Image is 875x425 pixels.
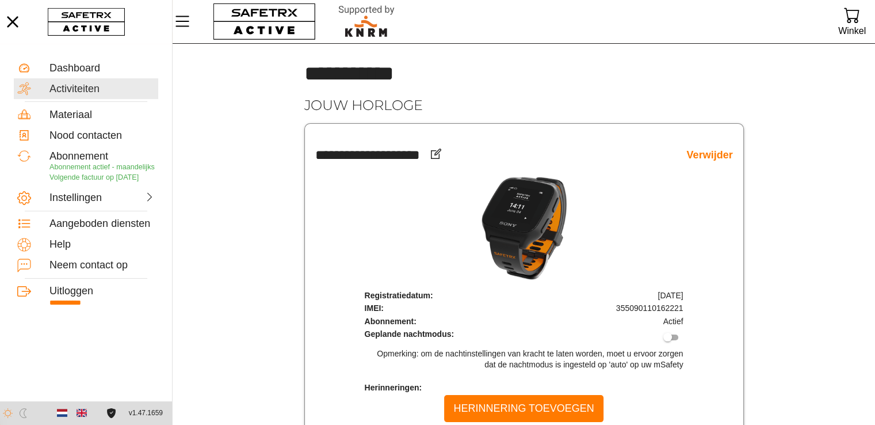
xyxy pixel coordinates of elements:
[542,302,683,314] td: 355090110162221
[72,403,91,423] button: English
[453,400,594,418] span: Herinnering toevoegen
[304,96,744,114] h2: Jouw horloge
[57,408,67,418] img: nl.svg
[49,173,139,181] span: Volgende factuur op [DATE]
[365,383,422,392] span: Herinneringen
[49,62,155,75] div: Dashboard
[49,259,155,272] div: Neem contact op
[49,109,155,122] div: Materiaal
[77,408,87,418] img: en.svg
[173,9,201,33] button: Menu
[18,408,28,418] img: ModeDark.svg
[17,259,31,272] img: ContactUs.svg
[365,348,683,371] p: Opmerking: om de nachtinstellingen van kracht te laten worden, moet u ervoor zorgen dat de nachtm...
[129,407,163,419] span: v1.47.1659
[52,403,72,423] button: Dutch
[3,408,13,418] img: ModeLight.svg
[49,192,100,204] div: Instellingen
[49,285,155,298] div: Uitloggen
[49,218,155,230] div: Aangeboden diensten
[17,149,31,163] img: Subscription.svg
[365,303,384,313] span: IMEI
[542,290,683,301] td: [DATE]
[686,149,732,162] a: Verwijder
[838,23,866,39] div: Winkel
[365,329,454,339] span: Geplande nachtmodus
[17,108,31,122] img: Equipment.svg
[481,176,567,280] img: mSafety.png
[49,130,155,142] div: Nood contacten
[542,316,683,327] td: Actief
[122,404,170,423] button: v1.47.1659
[17,238,31,252] img: Help.svg
[325,3,408,40] img: RescueLogo.svg
[49,150,155,163] div: Abonnement
[444,395,603,422] button: Herinnering toevoegen
[104,408,119,418] a: Licentieovereenkomst
[49,163,155,171] span: Abonnement actief - maandelijks
[365,317,417,326] span: Abonnement
[17,82,31,96] img: Activities.svg
[49,238,155,251] div: Help
[365,291,433,300] span: Registratiedatum
[49,83,155,96] div: Activiteiten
